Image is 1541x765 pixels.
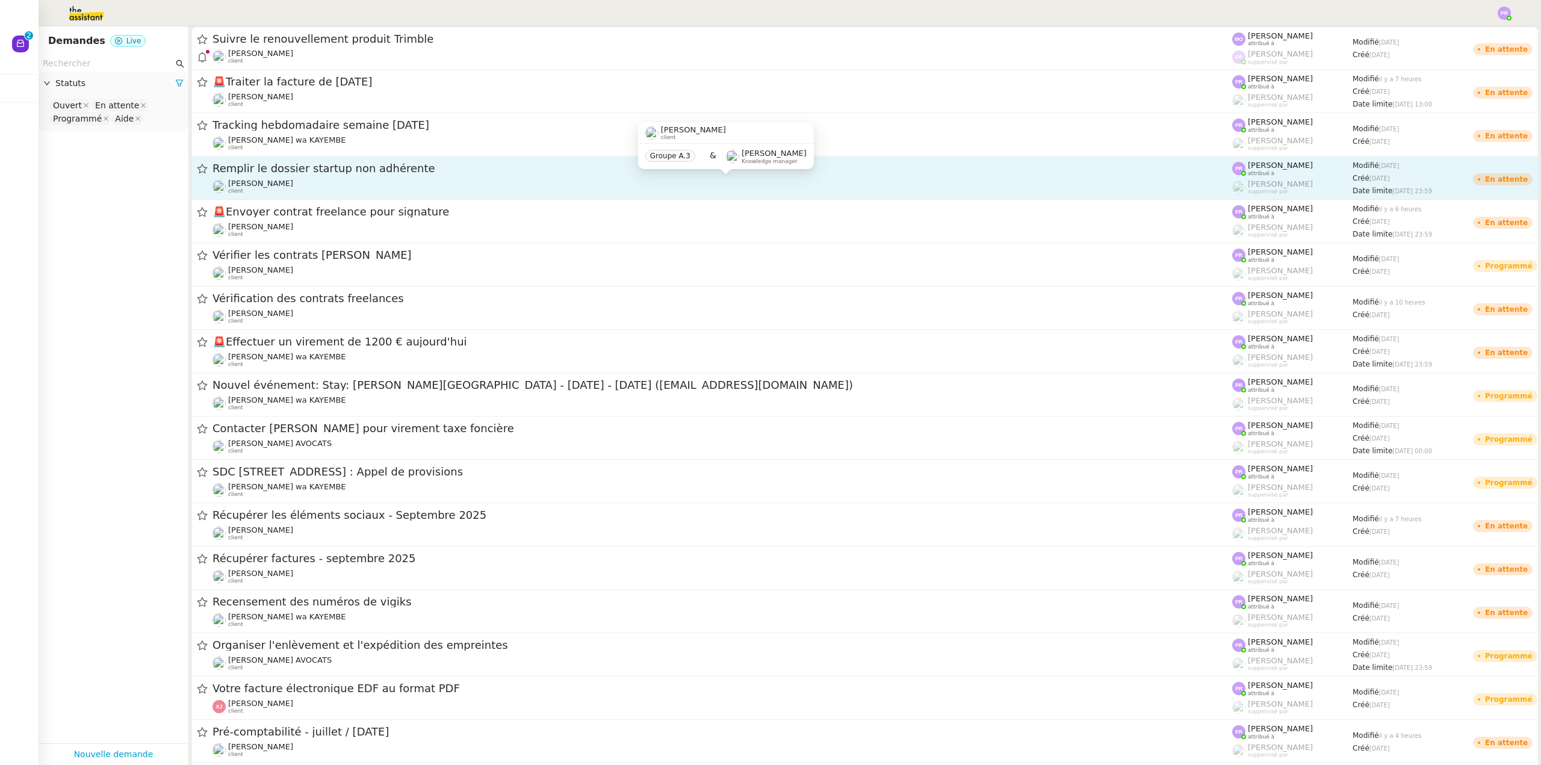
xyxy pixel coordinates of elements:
span: Vérifier les contrats [PERSON_NAME] [212,250,1232,261]
span: 🚨 [212,75,226,88]
img: svg [1232,595,1245,609]
span: Modifié [1353,601,1379,610]
app-user-detailed-label: client [212,439,1232,454]
div: En attente [1485,566,1528,573]
span: suppervisé par [1248,535,1288,542]
img: svg [1232,249,1245,262]
app-user-label: suppervisé par [1232,656,1353,672]
span: Envoyer contrat freelance pour signature [212,206,1232,217]
span: client [228,318,243,324]
span: [DATE] 23:59 [1392,664,1432,671]
span: [DATE] [1369,572,1390,578]
span: [PERSON_NAME] [228,265,293,274]
img: users%2FyQfMwtYgTqhRP2YHWHmG2s2LYaD3%2Favatar%2Fprofile-pic.png [1232,441,1245,454]
span: attribué à [1248,430,1274,437]
span: [PERSON_NAME] [1248,93,1313,102]
app-user-detailed-label: client [212,222,1232,238]
span: Effectuer un virement de 1200 € aujourd'hui [212,336,1232,347]
span: attribué à [1248,257,1274,264]
img: users%2FutyFSk64t3XkVZvBICD9ZGkOt3Y2%2Favatar%2F51cb3b97-3a78-460b-81db-202cf2efb2f3 [212,267,226,280]
app-user-label: attribué à [1232,507,1353,523]
span: [DATE] [1369,138,1390,145]
span: [PERSON_NAME] [228,309,293,318]
span: [DATE] [1369,652,1390,658]
span: [PERSON_NAME] [1248,507,1313,516]
span: [PERSON_NAME] [228,49,293,58]
img: svg [1232,335,1245,348]
app-user-label: attribué à [1232,31,1353,47]
app-user-detailed-label: client [212,135,1232,151]
div: Programmé [1485,436,1533,443]
span: Organiser l'enlèvement et l'expédition des empreintes [212,640,1232,651]
span: Modifié [1353,298,1379,306]
span: [DATE] [1369,528,1390,535]
app-user-detailed-label: client [212,352,1232,368]
span: SDC [STREET_ADDRESS] : Appel de provisions [212,466,1232,477]
span: attribué à [1248,344,1274,350]
app-user-label: suppervisé par [1232,569,1353,585]
span: suppervisé par [1248,102,1288,108]
span: [PERSON_NAME] [1248,136,1313,145]
span: attribué à [1248,84,1274,90]
span: [DATE] [1379,39,1400,46]
img: svg [1232,639,1245,652]
p: 2 [26,31,31,42]
span: [DATE] [1379,559,1400,566]
span: [DATE] [1379,163,1400,169]
span: Modifié [1353,75,1379,83]
div: En attente [1485,89,1528,96]
img: svg [1232,465,1245,479]
span: Date limite [1353,187,1392,195]
img: users%2FyQfMwtYgTqhRP2YHWHmG2s2LYaD3%2Favatar%2Fprofile-pic.png [726,150,739,163]
span: [PERSON_NAME] [1248,223,1313,232]
span: [DATE] [1379,336,1400,342]
div: Programmé [1485,262,1533,270]
img: svg [1232,509,1245,522]
span: Créé [1353,484,1369,492]
span: [DATE] [1379,602,1400,609]
img: svg [1232,205,1245,218]
app-user-detailed-label: client [212,49,1232,64]
span: [DATE] [1369,88,1390,95]
img: users%2FyQfMwtYgTqhRP2YHWHmG2s2LYaD3%2Favatar%2Fprofile-pic.png [1232,397,1245,410]
span: Récupérer factures - septembre 2025 [212,553,1232,564]
div: Ouvert [53,100,82,111]
div: Statuts [39,72,188,95]
div: En attente [95,100,139,111]
span: Créé [1353,614,1369,622]
span: Recensement des numéros de vigiks [212,596,1232,607]
span: [DATE] [1369,52,1390,58]
span: [DATE] [1369,312,1390,318]
app-user-label: suppervisé par [1232,353,1353,368]
div: Programmé [1485,392,1533,400]
span: Créé [1353,571,1369,579]
span: [PERSON_NAME] [1248,377,1313,386]
app-user-label: attribué à [1232,377,1353,393]
span: il y a 6 heures [1379,206,1422,212]
app-user-label: suppervisé par [1232,439,1353,455]
span: client [228,144,243,151]
span: Date limite [1353,100,1392,108]
span: [PERSON_NAME] [1248,204,1313,213]
img: svg [1232,119,1245,132]
img: svg [1232,51,1245,64]
app-user-detailed-label: client [212,309,1232,324]
span: attribué à [1248,170,1274,177]
app-user-detailed-label: client [212,265,1232,281]
span: [PERSON_NAME] [1248,117,1313,126]
img: users%2FutyFSk64t3XkVZvBICD9ZGkOt3Y2%2Favatar%2F51cb3b97-3a78-460b-81db-202cf2efb2f3 [212,310,226,323]
nz-select-item: En attente [92,99,148,111]
app-user-label: attribué à [1232,247,1353,263]
img: users%2FyQfMwtYgTqhRP2YHWHmG2s2LYaD3%2Favatar%2Fprofile-pic.png [1232,527,1245,540]
span: [PERSON_NAME] [228,179,293,188]
img: svg [1232,292,1245,305]
span: [DATE] [1369,218,1390,225]
div: Aide [115,113,134,124]
span: [PERSON_NAME] wa KAYEMBE [228,352,346,361]
span: suppervisé par [1248,405,1288,412]
img: users%2FyQfMwtYgTqhRP2YHWHmG2s2LYaD3%2Favatar%2Fprofile-pic.png [1232,354,1245,367]
span: [DATE] [1369,485,1390,492]
span: [PERSON_NAME] AVOCATS [228,655,332,664]
span: [DATE] [1369,348,1390,355]
span: [DATE] 23:59 [1392,231,1432,238]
